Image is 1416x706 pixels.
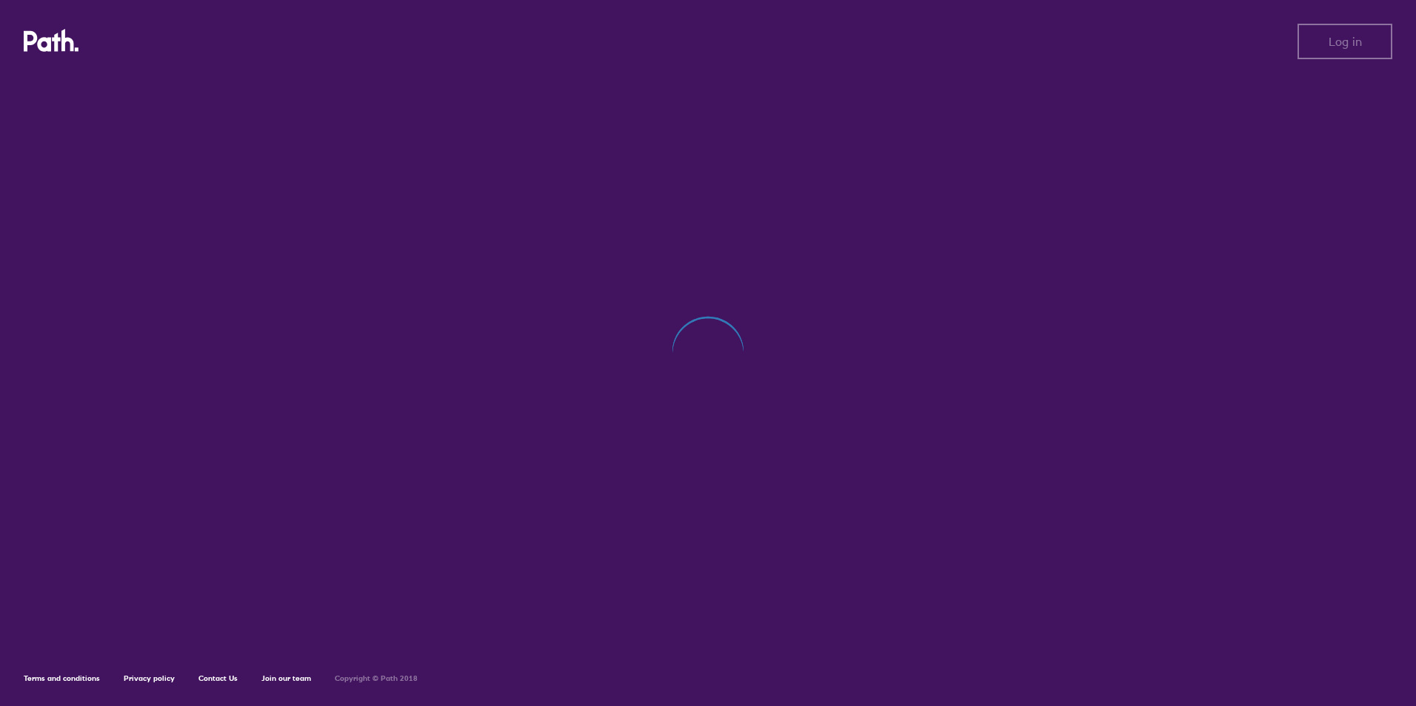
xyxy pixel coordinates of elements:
[24,673,100,683] a: Terms and conditions
[198,673,238,683] a: Contact Us
[1298,24,1392,59] button: Log in
[1329,35,1362,48] span: Log in
[335,674,418,683] h6: Copyright © Path 2018
[124,673,175,683] a: Privacy policy
[261,673,311,683] a: Join our team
